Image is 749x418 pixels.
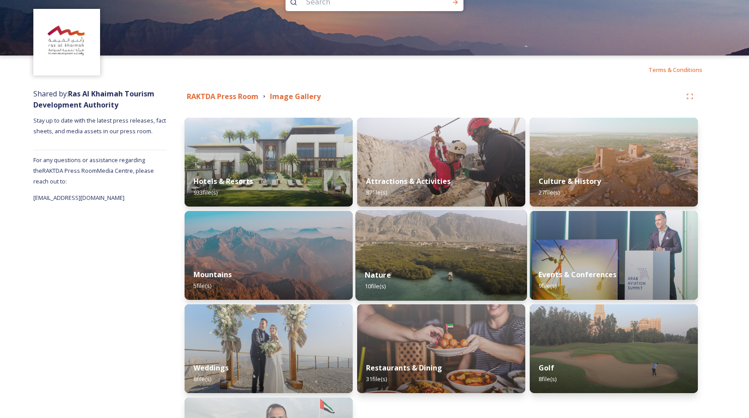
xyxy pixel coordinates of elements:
[539,176,601,186] strong: Culture & History
[270,92,321,101] strong: Image Gallery
[185,118,353,207] img: a622eb85-593b-49ea-86a1-be0a248398a8.jpg
[185,211,353,300] img: f4b44afd-84a5-42f8-a796-2dedbf2b50eb.jpg
[355,210,527,301] img: f0db2a41-4a96-4f71-8a17-3ff40b09c344.jpg
[366,363,442,373] strong: Restaurants & Dining
[366,188,387,196] span: 87 file(s)
[365,282,386,290] span: 10 file(s)
[530,118,698,207] img: 45dfe8e7-8c4f-48e3-b92b-9b2a14aeffa1.jpg
[357,118,525,207] img: 6b2c4cc9-34ae-45d0-992d-9f5eeab804f7.jpg
[35,10,99,75] img: Logo_RAKTDA_RGB-01.png
[193,282,211,290] span: 5 file(s)
[648,64,716,75] a: Terms & Conditions
[33,89,154,110] strong: Ras Al Khaimah Tourism Development Authority
[185,304,353,393] img: c1cbaa8e-154c-4d4f-9379-c8e58e1c7ae4.jpg
[365,270,391,280] strong: Nature
[539,282,556,290] span: 9 file(s)
[530,211,698,300] img: 43bc6a4b-b786-4d98-b8e1-b86026dad6a6.jpg
[648,66,702,74] span: Terms & Conditions
[530,304,698,393] img: f466d538-3deb-466c-bcc7-2195f0191b25.jpg
[33,116,167,135] span: Stay up to date with the latest press releases, fact sheets, and media assets in our press room.
[193,363,229,373] strong: Weddings
[366,176,451,186] strong: Attractions & Activities
[539,375,556,383] span: 8 file(s)
[193,176,253,186] strong: Hotels & Resorts
[357,304,525,393] img: d36d2355-c23c-4ad7-81c7-64b1c23550e0.jpg
[193,375,211,383] span: 8 file(s)
[193,270,232,279] strong: Mountains
[187,92,258,101] strong: RAKTDA Press Room
[33,194,125,202] span: [EMAIL_ADDRESS][DOMAIN_NAME]
[193,188,217,196] span: 933 file(s)
[33,89,154,110] span: Shared by:
[33,156,154,185] span: For any questions or assistance regarding the RAKTDA Press Room Media Centre, please reach out to:
[366,375,387,383] span: 31 file(s)
[539,188,560,196] span: 27 file(s)
[539,270,616,279] strong: Events & Conferences
[539,363,554,373] strong: Golf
